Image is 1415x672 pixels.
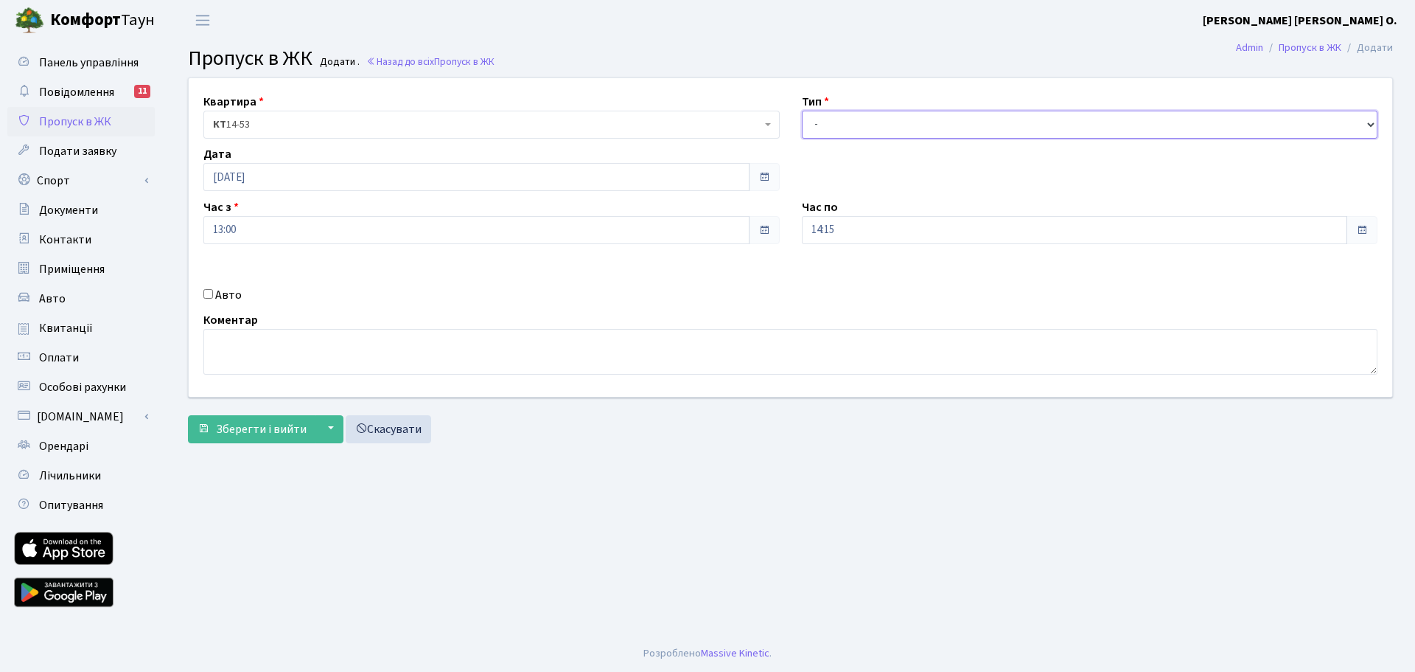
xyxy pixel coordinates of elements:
[366,55,495,69] a: Назад до всіхПропуск в ЖК
[39,438,88,454] span: Орендарі
[216,421,307,437] span: Зберегти і вийти
[39,320,93,336] span: Квитанції
[802,198,838,216] label: Час по
[203,145,231,163] label: Дата
[188,44,312,73] span: Пропуск в ЖК
[134,85,150,98] div: 11
[39,379,126,395] span: Особові рахунки
[39,55,139,71] span: Панель управління
[1203,13,1397,29] b: [PERSON_NAME] [PERSON_NAME] О.
[643,645,772,662] div: Розроблено .
[7,284,155,314] a: Авто
[434,55,495,69] span: Пропуск в ЖК
[15,6,44,35] img: logo.png
[39,84,114,100] span: Повідомлення
[7,48,155,77] a: Панель управління
[7,195,155,225] a: Документи
[184,8,221,32] button: Переключити навігацію
[7,225,155,254] a: Контакти
[39,202,98,218] span: Документи
[39,350,79,366] span: Оплати
[50,8,155,33] span: Таун
[1203,12,1397,30] a: [PERSON_NAME] [PERSON_NAME] О.
[1214,32,1415,63] nav: breadcrumb
[39,261,105,277] span: Приміщення
[7,432,155,461] a: Орендарі
[203,93,264,111] label: Квартира
[7,491,155,520] a: Опитування
[1341,40,1393,56] li: Додати
[7,77,155,107] a: Повідомлення11
[39,143,116,159] span: Подати заявку
[39,291,66,307] span: Авто
[7,402,155,432] a: [DOMAIN_NAME]
[7,107,155,136] a: Пропуск в ЖК
[50,8,121,32] b: Комфорт
[215,286,242,304] label: Авто
[39,114,111,130] span: Пропуск в ЖК
[7,166,155,195] a: Спорт
[701,645,769,661] a: Massive Kinetic
[203,311,258,329] label: Коментар
[7,314,155,343] a: Квитанції
[7,461,155,491] a: Лічильники
[7,343,155,373] a: Оплати
[7,373,155,402] a: Особові рахунки
[213,117,226,132] b: КТ
[7,254,155,284] a: Приміщення
[188,415,316,443] button: Зберегти і вийти
[802,93,829,111] label: Тип
[317,56,360,69] small: Додати .
[346,415,431,443] a: Скасувати
[1279,40,1341,55] a: Пропуск в ЖК
[213,117,761,132] span: <b>КТ</b>&nbsp;&nbsp;&nbsp;&nbsp;14-53
[1236,40,1263,55] a: Admin
[203,198,239,216] label: Час з
[39,468,101,484] span: Лічильники
[39,497,103,513] span: Опитування
[7,136,155,166] a: Подати заявку
[203,111,780,139] span: <b>КТ</b>&nbsp;&nbsp;&nbsp;&nbsp;14-53
[39,232,91,248] span: Контакти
